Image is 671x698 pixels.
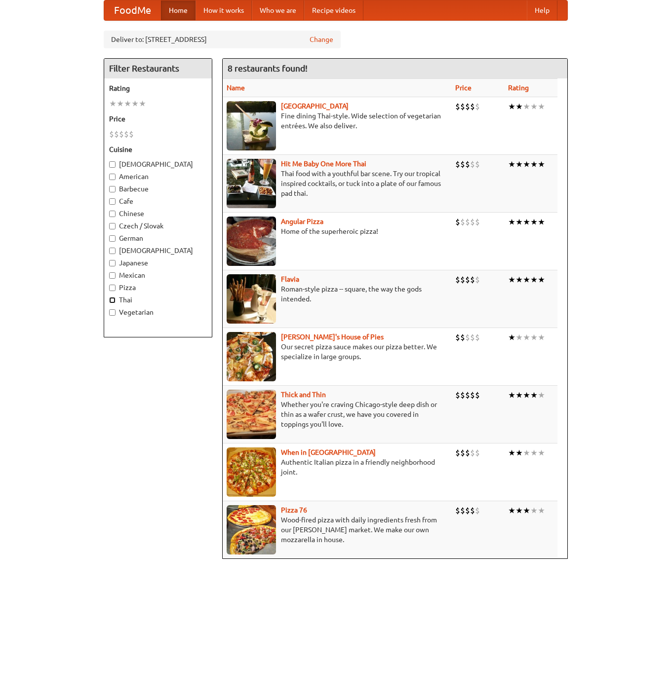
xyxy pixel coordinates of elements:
[515,217,523,227] li: ★
[310,35,333,44] a: Change
[508,447,515,458] li: ★
[109,297,116,303] input: Thai
[508,505,515,516] li: ★
[109,272,116,279] input: Mexican
[109,258,207,268] label: Japanese
[460,332,465,343] li: $
[470,332,475,343] li: $
[460,447,465,458] li: $
[109,246,207,256] label: [DEMOGRAPHIC_DATA]
[530,447,538,458] li: ★
[465,505,470,516] li: $
[109,98,117,109] li: ★
[281,275,299,283] a: Flavia
[281,102,349,110] b: [GEOGRAPHIC_DATA]
[227,447,276,497] img: wheninrome.jpg
[109,114,207,124] h5: Price
[460,390,465,401] li: $
[508,390,515,401] li: ★
[455,274,460,285] li: $
[117,98,124,109] li: ★
[515,101,523,112] li: ★
[460,505,465,516] li: $
[124,129,129,140] li: $
[109,307,207,317] label: Vegetarian
[465,332,470,343] li: $
[470,101,475,112] li: $
[515,505,523,516] li: ★
[470,274,475,285] li: $
[109,260,116,266] input: Japanese
[109,209,207,219] label: Chinese
[124,98,131,109] li: ★
[508,332,515,343] li: ★
[281,333,384,341] a: [PERSON_NAME]'s House of Pies
[227,169,448,198] p: Thai food with a youthful bar scene. Try our tropical inspired cocktails, or tuck into a plate of...
[227,84,245,92] a: Name
[455,84,472,92] a: Price
[515,332,523,343] li: ★
[530,159,538,170] li: ★
[227,274,276,324] img: flavia.jpg
[538,390,545,401] li: ★
[515,274,523,285] li: ★
[129,129,134,140] li: $
[104,0,161,20] a: FoodMe
[109,174,116,180] input: American
[227,332,276,381] img: luigis.jpg
[109,309,116,316] input: Vegetarian
[281,506,307,514] a: Pizza 76
[109,83,207,93] h5: Rating
[227,217,276,266] img: angular.jpg
[455,101,460,112] li: $
[281,160,366,168] b: Hit Me Baby One More Thai
[460,101,465,112] li: $
[475,159,480,170] li: $
[161,0,196,20] a: Home
[530,332,538,343] li: ★
[523,274,530,285] li: ★
[538,332,545,343] li: ★
[119,129,124,140] li: $
[109,248,116,254] input: [DEMOGRAPHIC_DATA]
[538,101,545,112] li: ★
[227,226,448,236] p: Home of the superheroic pizza!
[530,274,538,285] li: ★
[465,217,470,227] li: $
[227,505,276,554] img: pizza76.jpg
[109,184,207,194] label: Barbecue
[114,129,119,140] li: $
[281,391,326,399] a: Thick and Thin
[196,0,252,20] a: How it works
[508,101,515,112] li: ★
[538,217,545,227] li: ★
[515,447,523,458] li: ★
[455,159,460,170] li: $
[530,505,538,516] li: ★
[538,505,545,516] li: ★
[475,332,480,343] li: $
[470,159,475,170] li: $
[252,0,304,20] a: Who we are
[109,145,207,154] h5: Cuisine
[227,515,448,545] p: Wood-fired pizza with daily ingredients fresh from our [PERSON_NAME] market. We make our own mozz...
[227,101,276,150] img: satay.jpg
[109,129,114,140] li: $
[530,390,538,401] li: ★
[304,0,363,20] a: Recipe videos
[523,447,530,458] li: ★
[455,217,460,227] li: $
[109,161,116,168] input: [DEMOGRAPHIC_DATA]
[227,390,276,439] img: thick.jpg
[523,217,530,227] li: ★
[109,270,207,280] label: Mexican
[470,217,475,227] li: $
[227,342,448,362] p: Our secret pizza sauce makes our pizza better. We specialize in large groups.
[523,159,530,170] li: ★
[281,448,376,456] a: When in [GEOGRAPHIC_DATA]
[109,198,116,205] input: Cafe
[109,223,116,229] input: Czech / Slovak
